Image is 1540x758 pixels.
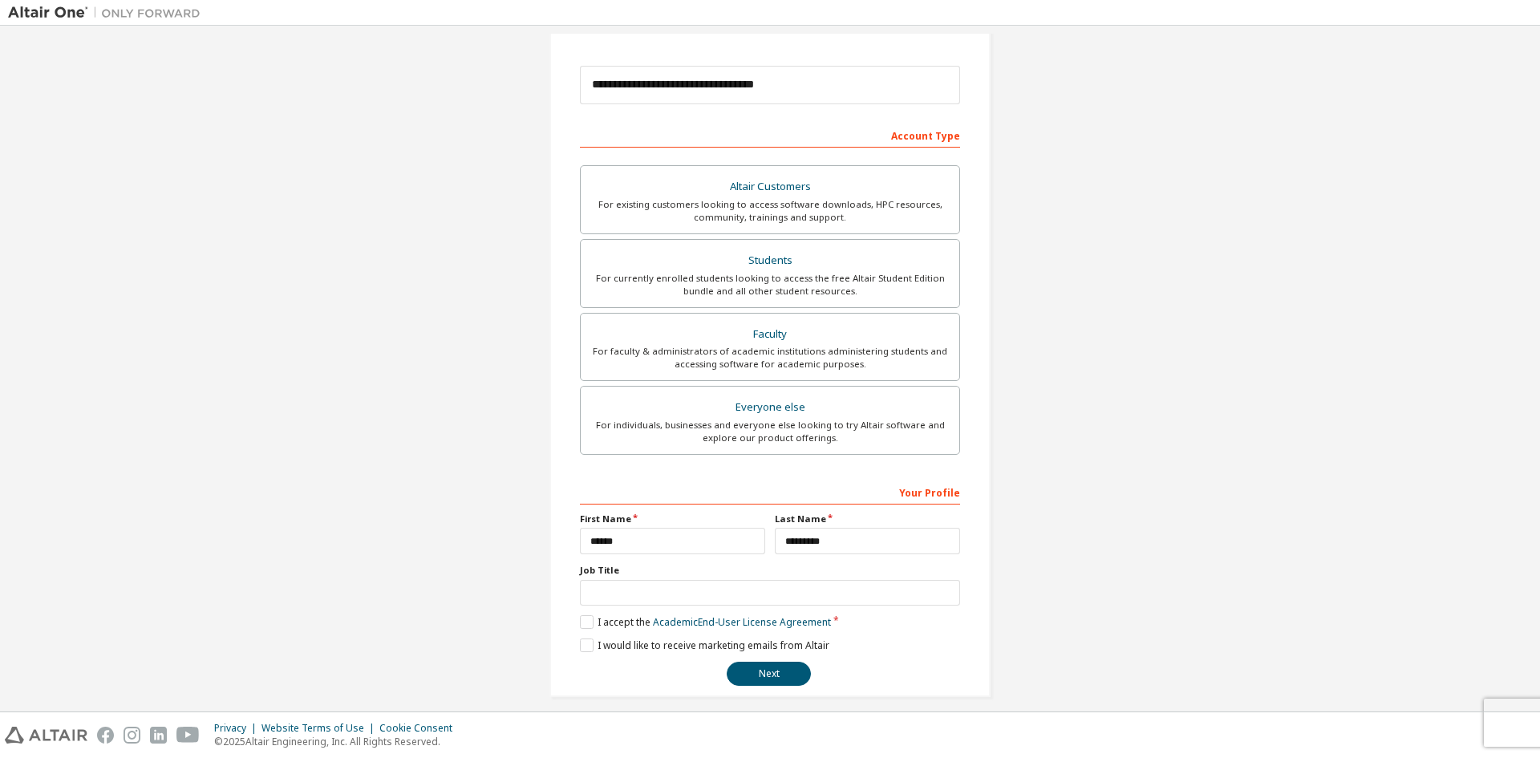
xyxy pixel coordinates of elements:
[590,396,950,419] div: Everyone else
[379,722,462,735] div: Cookie Consent
[775,513,960,525] label: Last Name
[5,727,87,744] img: altair_logo.svg
[590,323,950,346] div: Faculty
[590,345,950,371] div: For faculty & administrators of academic institutions administering students and accessing softwa...
[261,722,379,735] div: Website Terms of Use
[590,198,950,224] div: For existing customers looking to access software downloads, HPC resources, community, trainings ...
[580,122,960,148] div: Account Type
[176,727,200,744] img: youtube.svg
[580,638,829,652] label: I would like to receive marketing emails from Altair
[580,479,960,505] div: Your Profile
[8,5,209,21] img: Altair One
[150,727,167,744] img: linkedin.svg
[590,419,950,444] div: For individuals, businesses and everyone else looking to try Altair software and explore our prod...
[214,735,462,748] p: © 2025 Altair Engineering, Inc. All Rights Reserved.
[214,722,261,735] div: Privacy
[580,564,960,577] label: Job Title
[727,662,811,686] button: Next
[590,176,950,198] div: Altair Customers
[590,272,950,298] div: For currently enrolled students looking to access the free Altair Student Edition bundle and all ...
[124,727,140,744] img: instagram.svg
[653,615,831,629] a: Academic End-User License Agreement
[590,249,950,272] div: Students
[97,727,114,744] img: facebook.svg
[580,615,831,629] label: I accept the
[580,513,765,525] label: First Name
